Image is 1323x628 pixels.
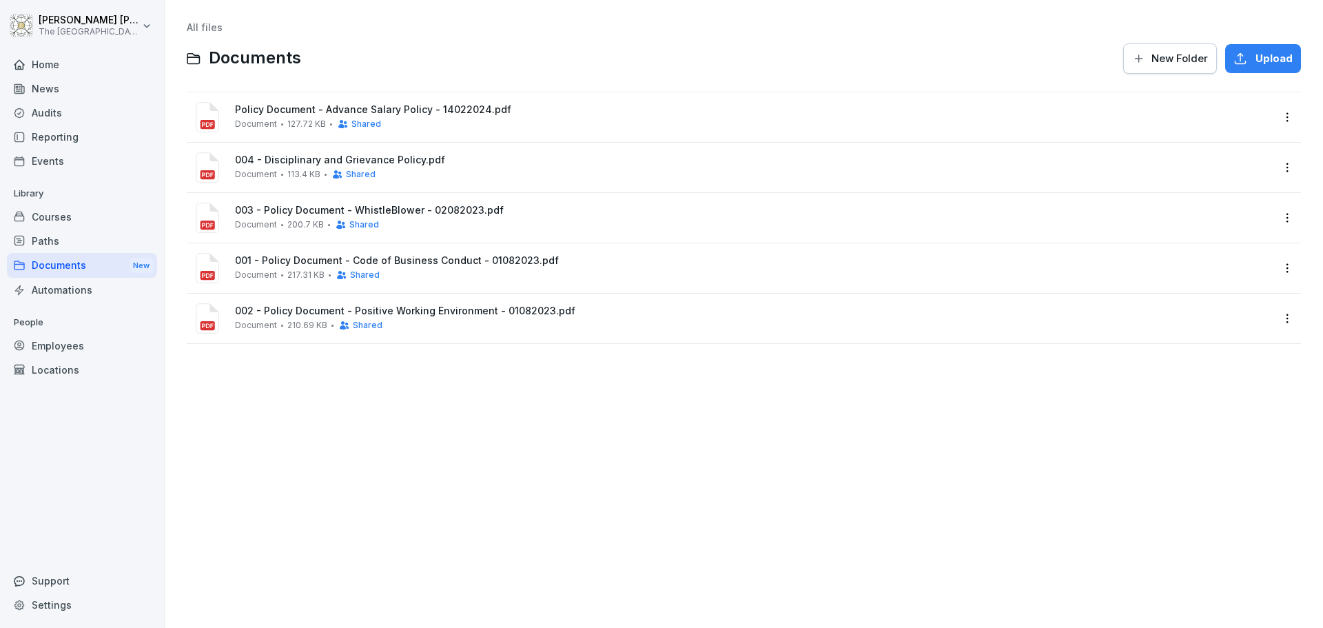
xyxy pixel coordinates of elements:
button: Upload [1225,44,1301,73]
a: Automations [7,278,157,302]
a: News [7,77,157,101]
a: Settings [7,593,157,617]
span: 003 - Policy Document - WhistleBlower - 02082023.pdf [235,205,1272,216]
div: Documents [7,253,157,278]
button: New Folder [1123,43,1217,74]
p: The [GEOGRAPHIC_DATA] [39,27,139,37]
span: 001 - Policy Document - Code of Business Conduct - 01082023.pdf [235,255,1272,267]
span: Document [235,119,277,129]
a: Audits [7,101,157,125]
span: 127.72 KB [287,119,326,129]
div: Support [7,569,157,593]
p: People [7,312,157,334]
a: Reporting [7,125,157,149]
a: Locations [7,358,157,382]
a: Home [7,52,157,77]
span: Document [235,170,277,179]
span: Shared [353,321,382,330]
span: Shared [349,220,379,230]
a: Courses [7,205,157,229]
span: Document [235,270,277,280]
span: 004 - Disciplinary and Grievance Policy.pdf [235,154,1272,166]
a: DocumentsNew [7,253,157,278]
a: Paths [7,229,157,253]
span: Shared [350,270,380,280]
span: 113.4 KB [287,170,320,179]
span: New Folder [1151,51,1208,66]
span: 210.69 KB [287,321,327,330]
span: Policy Document - Advance Salary Policy - 14022024.pdf [235,104,1272,116]
span: Shared [346,170,376,179]
div: New [130,258,153,274]
span: 200.7 KB [287,220,324,230]
a: Employees [7,334,157,358]
span: Document [235,220,277,230]
span: 217.31 KB [287,270,325,280]
p: Library [7,183,157,205]
a: Events [7,149,157,173]
span: Documents [209,48,301,68]
a: All files [187,21,223,33]
span: Document [235,321,277,330]
p: [PERSON_NAME] [PERSON_NAME] [39,14,139,26]
span: 002 - Policy Document - Positive Working Environment - 01082023.pdf [235,305,1272,317]
span: Upload [1255,51,1293,66]
span: Shared [351,119,381,129]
